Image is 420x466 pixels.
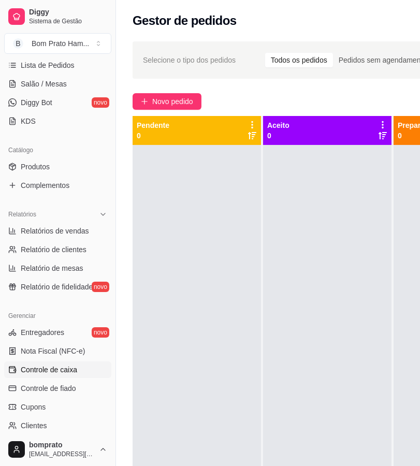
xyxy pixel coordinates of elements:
[21,383,76,394] span: Controle de fiado
[21,346,85,356] span: Nota Fiscal (NFC-e)
[4,158,111,175] a: Produtos
[4,380,111,397] a: Controle de fiado
[265,53,333,67] div: Todos os pedidos
[4,94,111,111] a: Diggy Botnovo
[4,324,111,341] a: Entregadoresnovo
[4,142,111,158] div: Catálogo
[4,4,111,29] a: DiggySistema de Gestão
[21,162,50,172] span: Produtos
[137,130,169,141] p: 0
[133,93,201,110] button: Novo pedido
[8,210,36,219] span: Relatórios
[21,244,86,255] span: Relatório de clientes
[4,361,111,378] a: Controle de caixa
[21,60,75,70] span: Lista de Pedidos
[4,437,111,462] button: bomprato[EMAIL_ADDRESS][DOMAIN_NAME]
[21,402,46,412] span: Cupons
[21,282,93,292] span: Relatório de fidelidade
[137,120,169,130] p: Pendente
[21,79,67,89] span: Salão / Mesas
[4,343,111,359] a: Nota Fiscal (NFC-e)
[4,260,111,276] a: Relatório de mesas
[4,417,111,434] a: Clientes
[21,327,64,338] span: Entregadores
[4,177,111,194] a: Complementos
[4,308,111,324] div: Gerenciar
[29,450,95,458] span: [EMAIL_ADDRESS][DOMAIN_NAME]
[4,76,111,92] a: Salão / Mesas
[4,223,111,239] a: Relatórios de vendas
[267,120,289,130] p: Aceito
[21,180,69,191] span: Complementos
[4,241,111,258] a: Relatório de clientes
[143,54,236,66] span: Selecione o tipo dos pedidos
[4,113,111,129] a: KDS
[4,33,111,54] button: Select a team
[21,116,36,126] span: KDS
[4,279,111,295] a: Relatório de fidelidadenovo
[267,130,289,141] p: 0
[13,38,23,49] span: B
[32,38,89,49] div: Bom Prato Ham ...
[4,57,111,74] a: Lista de Pedidos
[133,12,237,29] h2: Gestor de pedidos
[21,365,77,375] span: Controle de caixa
[29,441,95,450] span: bomprato
[4,399,111,415] a: Cupons
[21,97,52,108] span: Diggy Bot
[29,17,107,25] span: Sistema de Gestão
[21,263,83,273] span: Relatório de mesas
[29,8,107,17] span: Diggy
[152,96,193,107] span: Novo pedido
[21,420,47,431] span: Clientes
[21,226,89,236] span: Relatórios de vendas
[141,98,148,105] span: plus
